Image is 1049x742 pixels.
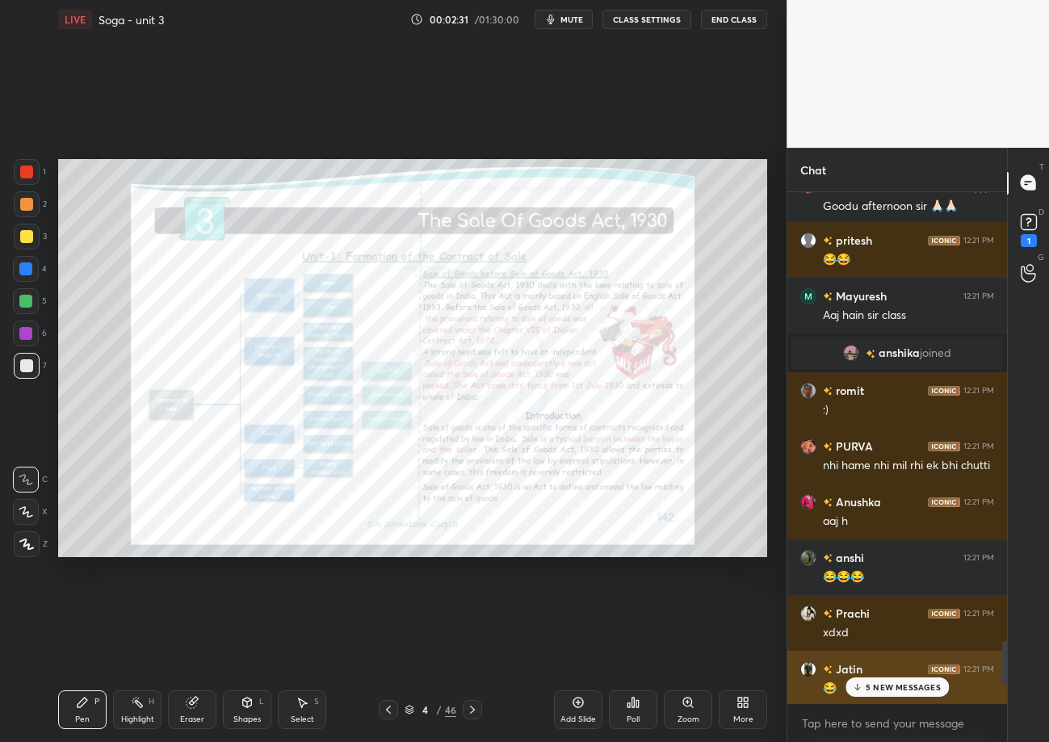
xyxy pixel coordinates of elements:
[13,499,48,525] div: X
[678,715,699,723] div: Zoom
[99,12,164,27] h4: Soga - unit 3
[1039,206,1044,218] p: D
[928,664,960,673] img: iconic-dark.1390631f.png
[963,385,994,395] div: 12:21 PM
[14,191,47,217] div: 2
[963,608,994,618] div: 12:21 PM
[963,664,994,673] div: 12:21 PM
[14,353,47,379] div: 7
[833,660,862,677] h6: Jatin
[928,441,960,451] img: iconic-dark.1390631f.png
[823,514,994,530] div: aaj h
[823,199,994,215] div: Goodu afternoon sir 🙏🏻🙏🏻
[75,715,90,723] div: Pen
[823,681,994,697] div: 😂
[1021,234,1037,247] div: 1
[58,10,92,29] div: LIVE
[823,569,994,585] div: 😂😂😂
[823,610,833,618] img: no-rating-badge.077c3623.svg
[833,493,881,510] h6: Anushka
[833,177,963,194] h6: [DEMOGRAPHIC_DATA]
[800,438,816,454] img: 93674a53cbd54b25ad4945d795c22713.jpg
[13,321,47,346] div: 6
[733,715,753,723] div: More
[823,458,994,474] div: nhi hame nhi mil rhi ek bhi chutti
[833,232,872,249] h6: pritesh
[963,441,994,451] div: 12:21 PM
[445,702,456,717] div: 46
[823,554,833,563] img: no-rating-badge.077c3623.svg
[787,192,1007,704] div: grid
[823,308,994,324] div: Aaj hain sir class
[928,608,960,618] img: iconic-dark.1390631f.png
[800,382,816,398] img: 4d140ab78101482fbeedac60a86b4031.jpg
[800,549,816,565] img: 3cfa13de77da4f0890a1ddbedf80e943.jpg
[701,10,767,29] button: End Class
[823,498,833,507] img: no-rating-badge.077c3623.svg
[14,159,46,185] div: 1
[823,387,833,396] img: no-rating-badge.077c3623.svg
[787,149,839,191] p: Chat
[800,660,816,677] img: a625e1e7a2304bff985c52472b930db8.jpg
[418,705,434,715] div: 4
[13,288,47,314] div: 5
[866,349,875,358] img: no-rating-badge.077c3623.svg
[535,10,593,29] button: mute
[94,698,99,706] div: P
[800,605,816,621] img: dab8c910bee04a62b87f3bf08be341df.jpg
[13,256,47,282] div: 4
[180,715,204,723] div: Eraser
[833,287,887,304] h6: Mayuresh
[823,442,833,451] img: no-rating-badge.077c3623.svg
[823,665,833,674] img: no-rating-badge.077c3623.svg
[928,235,960,245] img: iconic-dark.1390631f.png
[314,698,319,706] div: S
[1039,161,1044,173] p: T
[833,382,864,399] h6: romit
[800,287,816,304] img: 012a0876b194444ea9f380b3d3728138.86354293_3
[560,715,596,723] div: Add Slide
[800,493,816,509] img: c985a0535e0e4d979bdf26a8f37e2e1e.jpg
[963,291,994,300] div: 12:21 PM
[560,14,583,25] span: mute
[259,698,264,706] div: L
[833,605,870,622] h6: Prachi
[800,232,816,248] img: default.png
[14,224,47,249] div: 3
[823,292,833,301] img: no-rating-badge.077c3623.svg
[1038,251,1044,263] p: G
[963,552,994,562] div: 12:21 PM
[843,345,859,361] img: 311705b7550842b69829c0a89a9be3fc.jpg
[121,715,154,723] div: Highlight
[627,715,640,723] div: Poll
[833,549,864,566] h6: anshi
[823,625,994,641] div: xdxd
[928,497,960,506] img: iconic-dark.1390631f.png
[602,10,691,29] button: CLASS SETTINGS
[833,438,873,455] h6: PURVA
[437,705,442,715] div: /
[233,715,261,723] div: Shapes
[823,252,994,268] div: 😂😂
[963,235,994,245] div: 12:21 PM
[823,402,994,418] div: :)
[291,715,314,723] div: Select
[920,346,951,359] span: joined
[823,237,833,245] img: no-rating-badge.077c3623.svg
[879,346,920,359] span: anshika
[149,698,154,706] div: H
[963,497,994,506] div: 12:21 PM
[14,531,48,557] div: Z
[13,467,48,493] div: C
[866,682,941,692] p: 5 NEW MESSAGES
[928,385,960,395] img: iconic-dark.1390631f.png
